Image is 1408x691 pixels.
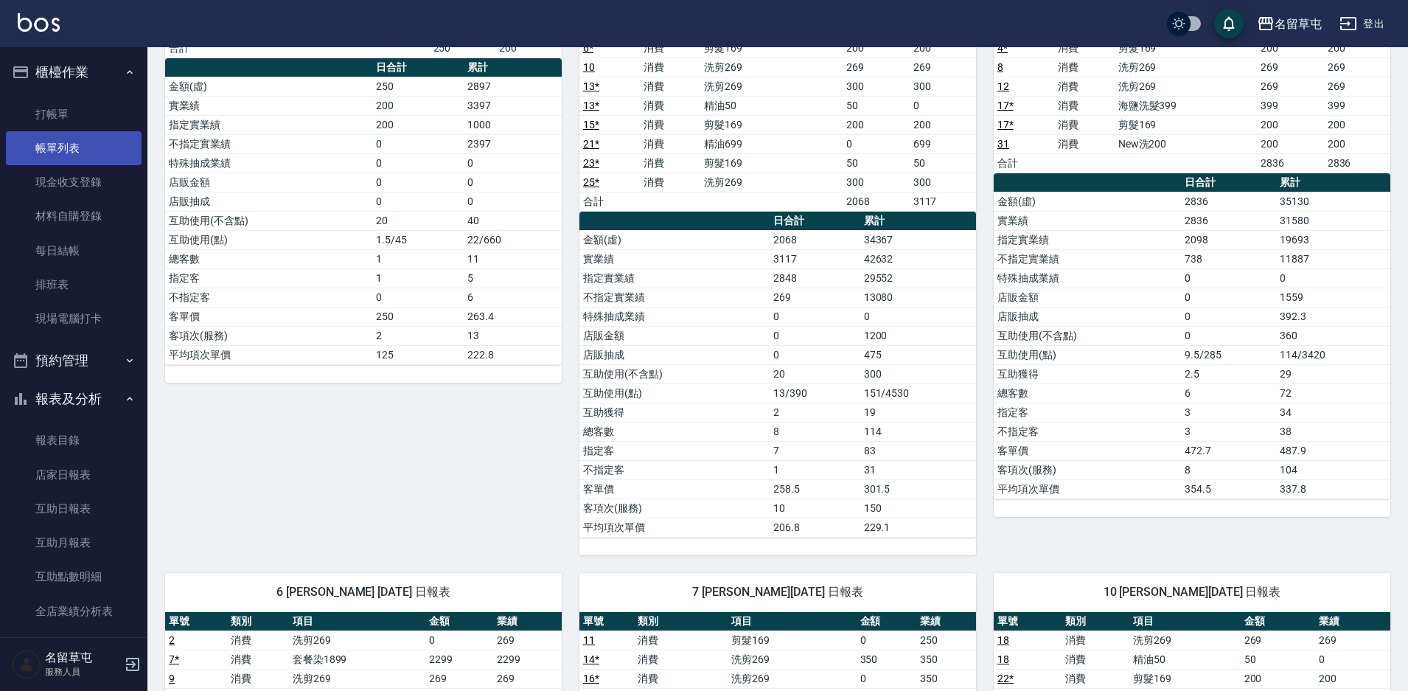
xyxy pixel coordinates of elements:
th: 日合計 [372,58,464,77]
td: 0 [425,631,494,650]
td: 200 [1257,38,1323,58]
th: 日合計 [1181,173,1276,192]
td: 金額(虛) [994,192,1181,211]
h5: 名留草屯 [45,650,120,665]
td: 20 [372,211,464,230]
td: 總客數 [579,422,770,441]
td: 特殊抽成業績 [579,307,770,326]
td: 13/390 [770,383,860,403]
td: 精油50 [700,96,843,115]
a: 每日結帳 [6,234,142,268]
td: 738 [1181,249,1276,268]
a: 現場電腦打卡 [6,302,142,336]
td: 3 [1181,422,1276,441]
td: 269 [1257,77,1323,96]
td: 269 [1324,58,1390,77]
th: 項目 [1129,612,1240,631]
td: 250 [372,307,464,326]
td: 洗剪269 [1115,77,1258,96]
td: 200 [910,38,976,58]
td: 269 [843,58,909,77]
td: 10 [770,499,860,518]
td: 50 [910,153,976,173]
td: 消費 [640,115,700,134]
td: 269 [1324,77,1390,96]
td: 42632 [860,249,976,268]
td: 0 [372,288,464,307]
th: 單號 [994,612,1062,631]
a: 8 [997,61,1003,73]
a: 互助月報表 [6,526,142,560]
td: 2836 [1257,153,1323,173]
td: 40 [464,211,562,230]
th: 類別 [1062,612,1129,631]
td: 消費 [640,173,700,192]
td: 300 [860,364,976,383]
th: 金額 [425,612,494,631]
span: 10 [PERSON_NAME][DATE] 日報表 [1011,585,1373,600]
td: 3 [1181,403,1276,422]
td: 消費 [634,650,728,669]
td: 699 [910,134,976,153]
td: 200 [1324,38,1390,58]
td: 20 [770,364,860,383]
td: 0 [860,307,976,326]
td: 洗剪269 [700,77,843,96]
td: 269 [770,288,860,307]
table: a dense table [579,212,976,538]
td: 0 [770,326,860,345]
td: 1 [372,268,464,288]
table: a dense table [994,173,1390,499]
td: 2 [770,403,860,422]
td: 337.8 [1276,479,1390,499]
a: 報表目錄 [6,423,142,457]
td: 指定客 [579,441,770,460]
td: 實業績 [165,96,372,115]
td: 83 [860,441,976,460]
td: 269 [910,58,976,77]
p: 服務人員 [45,665,120,678]
td: 合計 [165,38,231,58]
td: 269 [493,669,562,688]
td: 互助使用(點) [994,345,1181,364]
td: 2098 [1181,230,1276,249]
td: 不指定實業績 [165,134,372,153]
td: 不指定客 [579,460,770,479]
td: 客項次(服務) [994,460,1181,479]
td: 50 [843,96,909,115]
td: 2 [372,326,464,345]
th: 類別 [634,612,728,631]
td: 消費 [1054,77,1115,96]
a: 31 [997,138,1009,150]
td: 洗剪269 [700,58,843,77]
td: 31 [860,460,976,479]
td: 19693 [1276,230,1390,249]
td: 9.5/285 [1181,345,1276,364]
td: 258.5 [770,479,860,499]
td: 11887 [1276,249,1390,268]
td: 6 [1181,383,1276,403]
th: 日合計 [770,212,860,231]
td: 301.5 [860,479,976,499]
td: 店販金額 [165,173,372,192]
td: 200 [843,115,909,134]
td: 200 [372,115,464,134]
td: 300 [910,77,976,96]
a: 11 [583,634,595,646]
a: 互助點數明細 [6,560,142,594]
td: 269 [493,631,562,650]
td: 0 [372,192,464,211]
td: 151/4530 [860,383,976,403]
td: 360 [1276,326,1390,345]
td: 34 [1276,403,1390,422]
td: 104 [1276,460,1390,479]
td: 剪髮169 [1115,38,1258,58]
td: 洗剪269 [728,650,856,669]
td: 不指定實業績 [994,249,1181,268]
td: 19 [860,403,976,422]
td: 消費 [640,77,700,96]
td: 店販抽成 [579,345,770,364]
td: 50 [843,153,909,173]
td: 消費 [1054,96,1115,115]
td: 消費 [227,631,289,650]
